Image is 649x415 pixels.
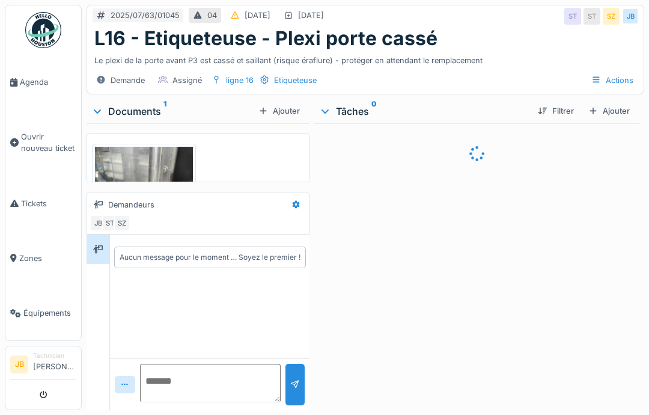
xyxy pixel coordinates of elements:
div: Aucun message pour le moment … Soyez le premier ! [120,252,300,263]
li: JB [10,355,28,373]
span: Agenda [20,76,76,88]
a: Zones [5,231,81,286]
div: 2025/07/63/01045 [111,10,180,21]
div: Technicien [33,351,76,360]
sup: 0 [371,104,377,118]
div: ST [564,8,581,25]
div: 04 [207,10,217,21]
div: JB [90,215,106,232]
img: Badge_color-CXgf-gQk.svg [25,12,61,48]
div: ligne 16 [226,75,254,86]
div: SZ [114,215,130,232]
div: Assigné [172,75,202,86]
a: Tickets [5,176,81,231]
img: of4x0m61bmdpd646yrp9tdwge3sg [95,147,193,277]
div: JB [622,8,639,25]
a: Agenda [5,55,81,109]
div: SZ [603,8,620,25]
div: Filtrer [533,103,579,119]
li: [PERSON_NAME] [33,351,76,377]
a: Équipements [5,286,81,340]
div: [DATE] [298,10,324,21]
span: Ouvrir nouveau ticket [21,131,76,154]
div: [DATE] [245,10,270,21]
div: Demandeurs [108,199,154,211]
a: Ouvrir nouveau ticket [5,109,81,176]
div: Ajouter [254,103,305,119]
div: Actions [586,72,639,89]
a: JB Technicien[PERSON_NAME] [10,351,76,380]
div: ST [583,8,600,25]
div: Demande [111,75,145,86]
span: Zones [19,253,76,264]
div: ST [102,215,118,232]
div: Documents [91,104,254,118]
span: Tickets [21,198,76,209]
div: Tâches [319,104,528,118]
div: Ajouter [583,103,635,119]
div: Etiqueteuse [274,75,317,86]
sup: 1 [163,104,166,118]
h1: L16 - Etiqueteuse - Plexi porte cassé [94,27,437,50]
div: Le plexi de la porte avant P3 est cassé et saillant (risque éraflure) - protéger en attendant le ... [94,50,636,66]
span: Équipements [23,307,76,319]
